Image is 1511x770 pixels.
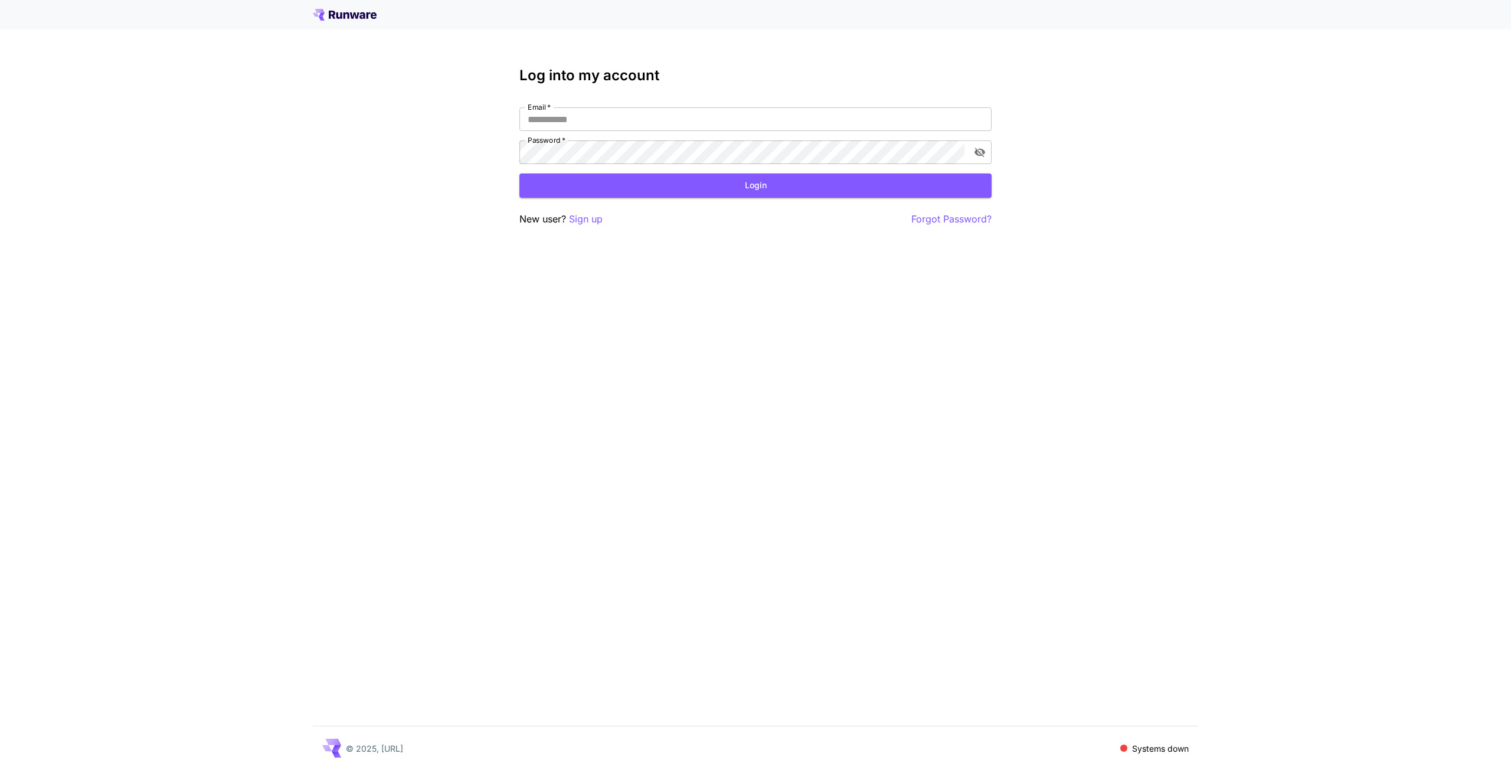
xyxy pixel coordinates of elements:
label: Password [528,135,565,145]
p: New user? [519,212,603,227]
button: Forgot Password? [911,212,992,227]
p: Systems down [1132,742,1189,755]
button: Login [519,173,992,198]
button: Sign up [569,212,603,227]
p: © 2025, [URL] [346,742,403,755]
label: Email [528,102,551,112]
h3: Log into my account [519,67,992,84]
button: toggle password visibility [969,142,990,163]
